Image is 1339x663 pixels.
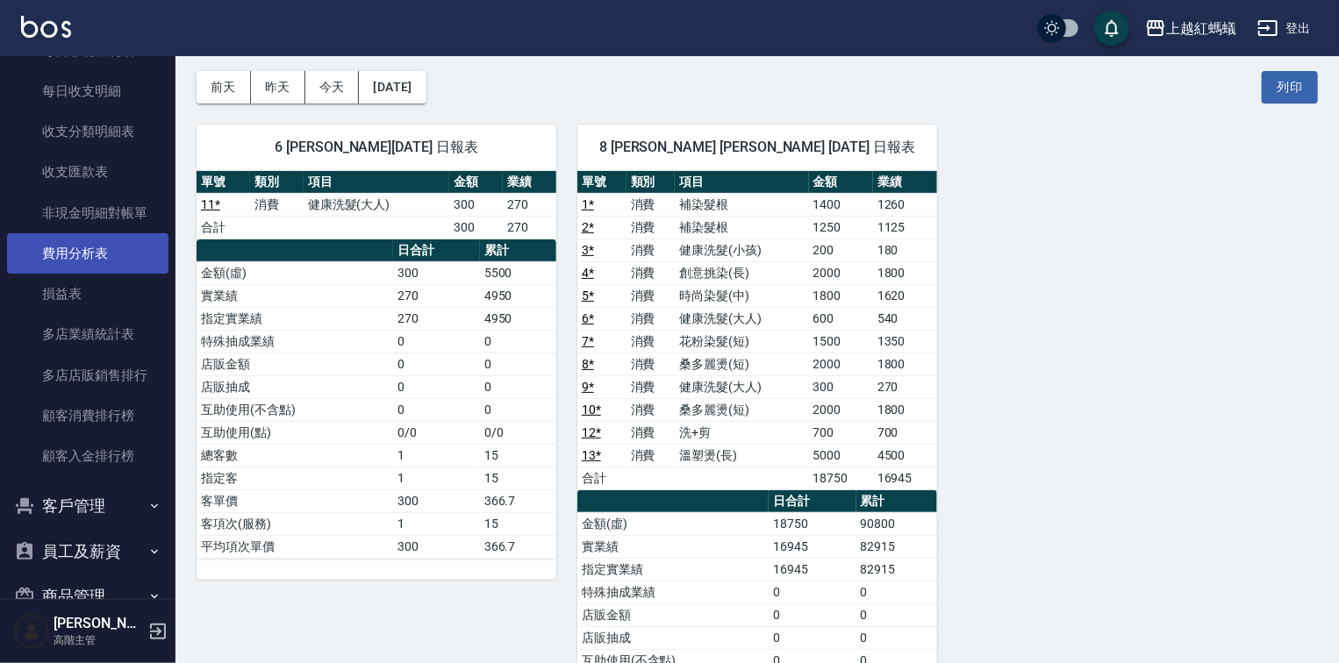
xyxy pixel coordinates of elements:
[197,330,393,353] td: 特殊抽成業績
[769,603,856,626] td: 0
[675,239,808,261] td: 健康洗髮(小孩)
[393,489,480,512] td: 300
[7,71,168,111] a: 每日收支明細
[197,398,393,421] td: 互助使用(不含點)
[197,239,556,559] table: a dense table
[809,171,873,194] th: 金額
[197,467,393,489] td: 指定客
[480,375,556,398] td: 0
[873,444,937,467] td: 4500
[856,535,937,558] td: 82915
[627,261,676,284] td: 消費
[393,307,480,330] td: 270
[480,239,556,262] th: 累計
[1138,11,1243,46] button: 上越紅螞蟻
[809,261,873,284] td: 2000
[359,71,426,103] button: [DATE]
[197,216,250,239] td: 合計
[480,330,556,353] td: 0
[577,512,769,535] td: 金額(虛)
[393,330,480,353] td: 0
[197,421,393,444] td: 互助使用(點)
[1094,11,1129,46] button: save
[577,467,627,489] td: 合計
[304,171,449,194] th: 項目
[480,489,556,512] td: 366.7
[577,626,769,649] td: 店販抽成
[393,375,480,398] td: 0
[809,421,873,444] td: 700
[769,626,856,649] td: 0
[675,353,808,375] td: 桑多麗燙(短)
[7,233,168,274] a: 費用分析表
[577,558,769,581] td: 指定實業績
[675,398,808,421] td: 桑多麗燙(短)
[7,152,168,192] a: 收支匯款表
[480,284,556,307] td: 4950
[7,355,168,396] a: 多店店販銷售排行
[197,171,556,239] table: a dense table
[675,261,808,284] td: 創意挑染(長)
[809,444,873,467] td: 5000
[197,353,393,375] td: 店販金額
[675,216,808,239] td: 補染髮根
[250,193,304,216] td: 消費
[480,535,556,558] td: 366.7
[577,581,769,603] td: 特殊抽成業績
[1250,12,1318,45] button: 登出
[809,330,873,353] td: 1500
[197,535,393,558] td: 平均項次單價
[809,467,873,489] td: 18750
[769,535,856,558] td: 16945
[675,444,808,467] td: 溫塑燙(長)
[197,171,250,194] th: 單號
[197,512,393,535] td: 客項次(服務)
[449,216,503,239] td: 300
[393,353,480,375] td: 0
[14,614,49,649] img: Person
[627,216,676,239] td: 消費
[393,467,480,489] td: 1
[7,274,168,314] a: 損益表
[809,193,873,216] td: 1400
[856,490,937,513] th: 累計
[480,467,556,489] td: 15
[675,193,808,216] td: 補染髮根
[218,139,535,156] span: 6 [PERSON_NAME][DATE] 日報表
[675,330,808,353] td: 花粉染髮(短)
[197,307,393,330] td: 指定實業績
[54,615,143,632] h5: [PERSON_NAME]
[873,330,937,353] td: 1350
[449,171,503,194] th: 金額
[1166,18,1236,39] div: 上越紅螞蟻
[7,193,168,233] a: 非現金明細對帳單
[873,375,937,398] td: 270
[873,284,937,307] td: 1620
[627,330,676,353] td: 消費
[627,398,676,421] td: 消費
[809,353,873,375] td: 2000
[627,284,676,307] td: 消費
[769,512,856,535] td: 18750
[856,512,937,535] td: 90800
[250,171,304,194] th: 類別
[503,171,556,194] th: 業績
[769,581,856,603] td: 0
[627,171,676,194] th: 類別
[873,216,937,239] td: 1125
[769,558,856,581] td: 16945
[21,16,71,38] img: Logo
[197,284,393,307] td: 實業績
[627,421,676,444] td: 消費
[627,375,676,398] td: 消費
[197,261,393,284] td: 金額(虛)
[393,535,480,558] td: 300
[7,396,168,436] a: 顧客消費排行榜
[873,239,937,261] td: 180
[197,375,393,398] td: 店販抽成
[809,284,873,307] td: 1800
[627,193,676,216] td: 消費
[251,71,305,103] button: 昨天
[7,436,168,476] a: 顧客入金排行榜
[856,603,937,626] td: 0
